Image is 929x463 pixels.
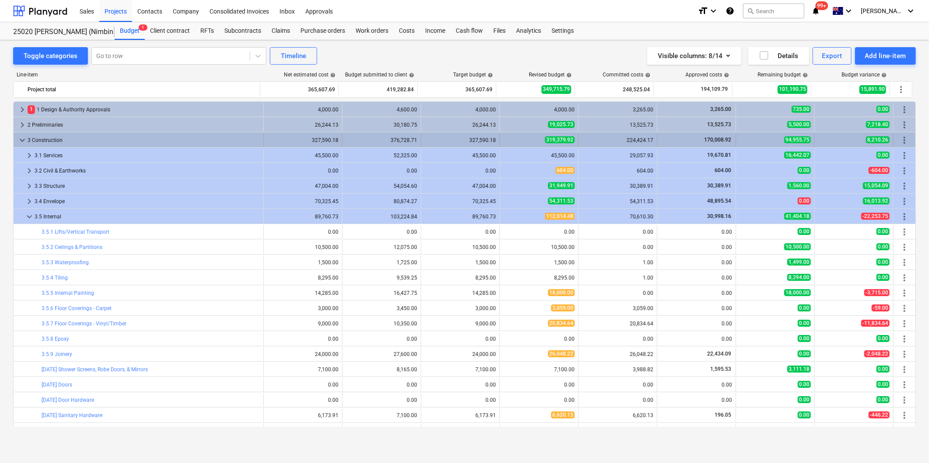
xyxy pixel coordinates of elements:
span: More actions [899,242,910,252]
span: keyboard_arrow_right [24,181,35,191]
a: Costs [394,22,420,40]
div: 89,760.73 [267,214,339,220]
span: help [880,73,887,78]
a: Budget1 [115,22,145,40]
div: Visible columns : 8/14 [658,50,731,62]
div: 45,500.00 [267,152,339,159]
div: 80,874.27 [346,198,417,204]
div: 1 Design & Authority Approvals [28,103,260,117]
div: 0.00 [503,397,575,403]
span: More actions [899,135,910,145]
span: 604.00 [555,167,575,174]
span: 99+ [816,1,828,10]
a: 3.5.3 Waterproofing [42,259,89,266]
span: 0.00 [798,167,811,174]
div: 3,450.00 [346,305,417,311]
div: 7,100.00 [267,366,339,373]
div: 1,500.00 [503,259,575,266]
div: 3.2 Civil & Earthworks [35,164,260,178]
div: 4,600.00 [346,107,417,113]
div: 0.00 [346,336,417,342]
span: help [643,73,650,78]
a: Cash flow [451,22,488,40]
div: Line-item [13,72,261,78]
a: 3.5.8 Epoxy [42,336,69,342]
span: 112,014.48 [545,213,575,220]
button: Search [743,3,804,18]
a: 3.5.5 Internal Painting [42,290,94,296]
div: 4,000.00 [425,107,496,113]
span: More actions [899,166,910,176]
span: 54,311.53 [548,197,575,204]
div: 1,500.00 [267,259,339,266]
div: 70,610.30 [582,214,653,220]
span: help [801,73,808,78]
span: 0.00 [798,381,811,388]
a: Claims [266,22,295,40]
div: 0.00 [661,382,732,388]
span: help [328,73,335,78]
a: 3.5.1 Lifts/Vertical Transport [42,229,109,235]
span: keyboard_arrow_down [24,211,35,222]
span: More actions [899,196,910,207]
div: 1.00 [582,259,653,266]
span: -2,048.22 [864,350,890,357]
span: More actions [899,211,910,222]
div: Work orders [350,22,394,40]
span: 0.00 [798,350,811,357]
a: Files [488,22,511,40]
span: 0.00 [877,381,890,388]
span: 30,389.91 [706,183,732,189]
div: 30,180.75 [346,122,417,128]
div: 47,004.00 [425,183,496,189]
span: 22,434.09 [706,351,732,357]
div: 54,054.60 [346,183,417,189]
span: -604.00 [869,167,890,174]
span: 101,190.75 [778,85,807,93]
div: 365,607.69 [264,83,335,97]
div: 26,244.13 [267,122,339,128]
span: 0.00 [798,197,811,204]
span: 15,054.09 [863,182,890,189]
div: Analytics [511,22,546,40]
a: 3.5.4 Tiling [42,275,68,281]
span: 0.00 [877,228,890,235]
button: Visible columns:8/14 [647,47,741,65]
div: 0.00 [267,168,339,174]
div: Committed costs [603,72,650,78]
a: [DATE] Doors [42,382,72,388]
div: 0.00 [503,229,575,235]
div: 0.00 [346,397,417,403]
span: 1,595.53 [709,366,732,372]
div: Export [822,50,842,62]
iframe: Chat Widget [885,421,929,463]
div: 52,325.00 [346,152,417,159]
div: 3.4 Envelope [35,194,260,208]
div: 4,000.00 [267,107,339,113]
div: 30,389.91 [582,183,653,189]
div: Project total [28,83,256,97]
span: 18,000.00 [784,289,811,296]
div: 3,059.00 [582,305,653,311]
div: 14,285.00 [425,290,496,296]
div: 7,100.00 [425,366,496,373]
span: help [722,73,729,78]
div: 12,075.00 [346,244,417,250]
div: 29,057.93 [582,152,653,159]
span: More actions [899,334,910,344]
span: 16,013.92 [863,197,890,204]
span: More actions [899,120,910,130]
span: 94,955.75 [784,136,811,143]
div: 10,350.00 [346,321,417,327]
span: More actions [899,288,910,298]
span: More actions [899,303,910,314]
span: More actions [899,181,910,191]
div: 0.00 [661,336,732,342]
div: Approved costs [685,72,729,78]
button: Timeline [270,47,317,65]
div: 10,500.00 [425,244,496,250]
span: 0.00 [798,335,811,342]
div: 0.00 [582,229,653,235]
div: 24,000.00 [425,351,496,357]
span: [PERSON_NAME] [861,7,905,14]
